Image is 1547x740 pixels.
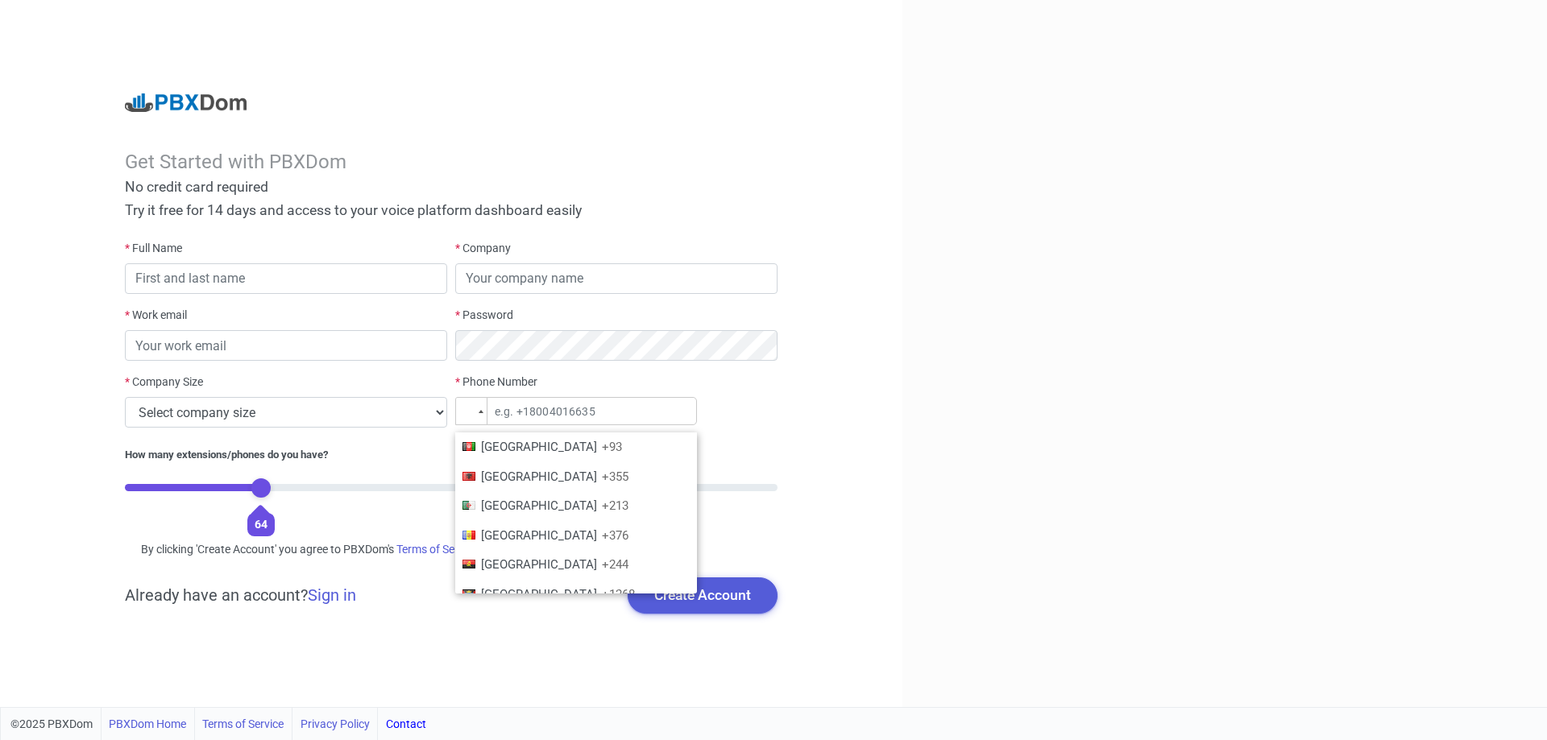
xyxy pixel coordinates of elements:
[396,543,478,556] a: Terms of Service
[628,577,778,613] button: Create Account
[202,708,284,740] a: Terms of Service
[481,498,597,513] span: [GEOGRAPHIC_DATA]
[125,447,778,463] div: How many extensions/phones do you have?
[301,708,370,740] a: Privacy Policy
[481,469,597,484] span: [GEOGRAPHIC_DATA]
[125,151,778,174] div: Get Started with PBXDom
[125,240,182,257] label: Full Name
[481,528,597,543] span: [GEOGRAPHIC_DATA]
[602,469,628,484] span: +355
[125,374,203,391] label: Company Size
[125,307,187,324] label: Work email
[386,708,426,740] a: Contact
[455,307,513,324] label: Password
[109,708,186,740] a: PBXDom Home
[455,240,511,257] label: Company
[125,585,356,605] h5: Already have an account?
[125,179,582,218] span: No credit card required Try it free for 14 days and access to your voice platform dashboard easily
[308,585,356,605] a: Sign in
[602,587,635,602] span: +1268
[10,708,426,740] div: ©2025 PBXDom
[125,541,778,558] div: By clicking 'Create Account' you agree to PBXDom's and
[481,440,597,454] span: [GEOGRAPHIC_DATA]
[602,498,628,513] span: +213
[125,263,447,294] input: First and last name
[455,263,778,294] input: Your company name
[602,557,628,572] span: +244
[481,557,597,572] span: [GEOGRAPHIC_DATA]
[602,528,628,543] span: +376
[455,374,537,391] label: Phone Number
[125,330,447,361] input: Your work email
[481,587,597,602] span: [GEOGRAPHIC_DATA]
[255,518,268,531] span: 64
[455,397,697,425] input: e.g. +18004016635
[602,440,622,454] span: +93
